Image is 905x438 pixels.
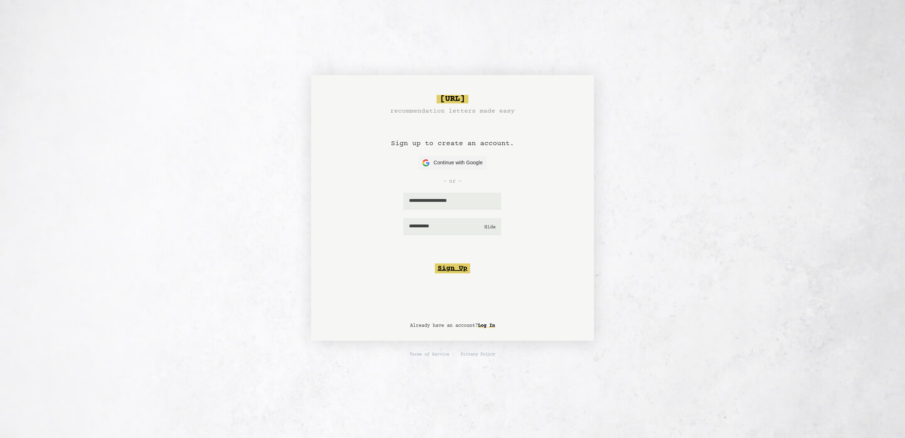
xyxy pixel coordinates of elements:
[478,320,495,331] a: Log In
[435,263,470,273] button: Sign Up
[391,116,514,156] h1: Sign up to create an account.
[484,224,496,231] button: Hide
[410,352,449,358] a: Terms of Service
[418,156,487,170] button: Continue with Google
[434,159,483,166] span: Continue with Google
[390,106,515,116] h3: recommendation letters made easy
[437,95,468,103] span: [URL]
[449,177,456,186] span: or
[461,352,495,358] a: Privacy Policy
[410,322,495,329] p: Already have an account?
